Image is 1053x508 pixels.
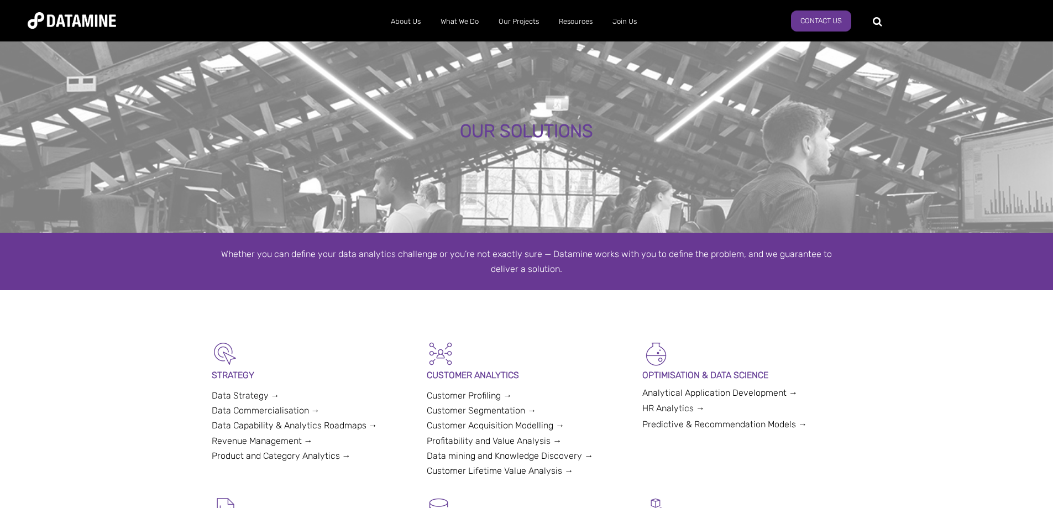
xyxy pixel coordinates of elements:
a: Product and Category Analytics → [212,451,351,461]
a: Data Capability & Analytics Roadmaps → [212,420,378,431]
a: Data Strategy → [212,390,280,401]
a: Resources [549,7,603,36]
a: Customer Lifetime Value Analysis → [427,465,573,476]
div: OUR SOLUTIONS [119,122,934,142]
img: Datamine [28,12,116,29]
div: Whether you can define your data analytics challenge or you’re not exactly sure — Datamine works ... [212,247,842,276]
a: What We Do [431,7,489,36]
a: Revenue Management → [212,436,313,446]
a: Our Projects [489,7,549,36]
img: Optimisation & Data Science [642,340,670,368]
a: Customer Acquisition Modelling → [427,420,564,431]
a: Join Us [603,7,647,36]
a: Customer Profiling → [427,390,512,401]
a: Contact Us [791,11,851,32]
a: Profitability and Value Analysis → [427,436,562,446]
a: About Us [381,7,431,36]
a: Analytical Application Development → [642,387,798,398]
p: CUSTOMER ANALYTICS [427,368,626,383]
a: Predictive & Recommendation Models → [642,419,807,430]
a: Customer Segmentation → [427,405,536,416]
p: STRATEGY [212,368,411,383]
a: HR Analytics → [642,403,705,413]
p: OPTIMISATION & DATA SCIENCE [642,368,842,383]
img: Strategy-1 [212,340,239,368]
a: Data Commercialisation → [212,405,320,416]
a: Data mining and Knowledge Discovery → [427,451,593,461]
img: Customer Analytics [427,340,454,368]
